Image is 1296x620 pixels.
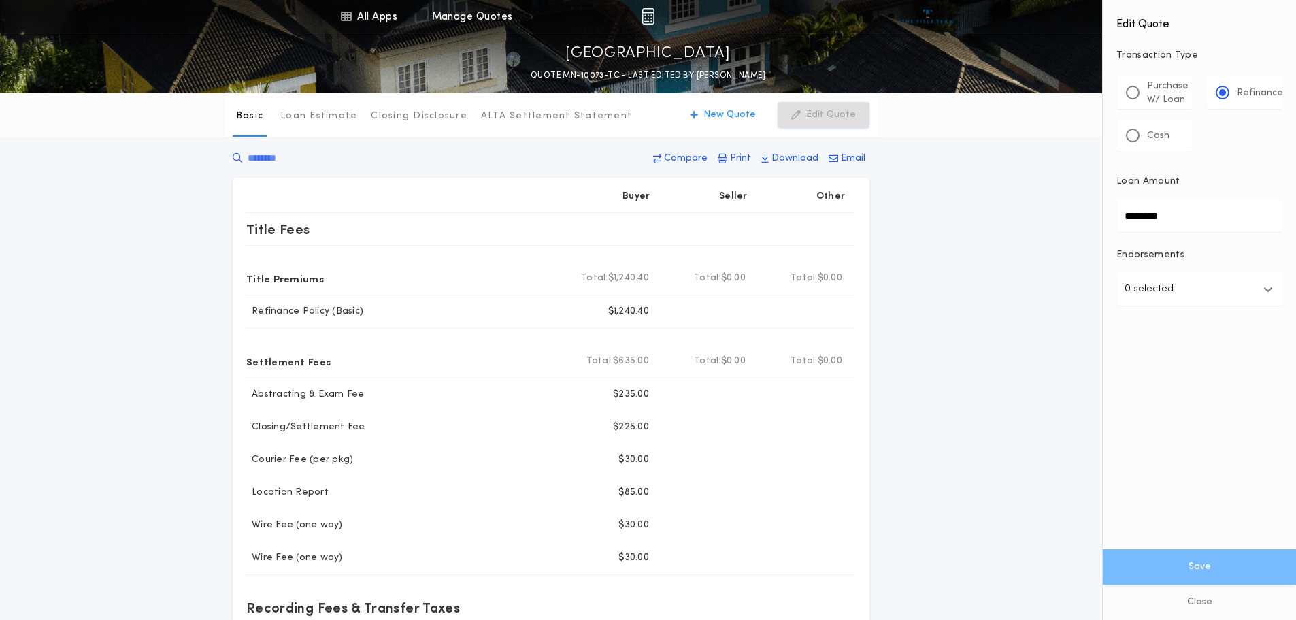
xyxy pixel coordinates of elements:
[1116,273,1282,306] button: 0 selected
[565,43,731,65] p: [GEOGRAPHIC_DATA]
[642,8,654,25] img: img
[613,388,649,402] p: $235.00
[236,110,263,123] p: Basic
[1116,175,1180,189] p: Loan Amount
[1125,281,1174,297] p: 0 selected
[246,218,310,240] p: Title Fees
[618,551,649,565] p: $30.00
[246,388,365,402] p: Abstracting & Exam Fee
[825,146,869,171] button: Email
[1103,585,1296,620] button: Close
[246,267,324,289] p: Title Premiums
[771,152,818,165] p: Download
[818,272,842,285] span: $0.00
[371,110,467,123] p: Closing Disclosure
[613,421,649,434] p: $225.00
[1237,86,1283,100] p: Refinance
[581,272,608,285] b: Total:
[1116,199,1282,232] input: Loan Amount
[1116,49,1282,63] p: Transaction Type
[246,597,460,619] p: Recording Fees & Transfer Taxes
[791,272,818,285] b: Total:
[608,305,649,319] p: $1,240.40
[246,421,365,434] p: Closing/Settlement Fee
[676,102,769,128] button: New Quote
[649,146,712,171] button: Compare
[613,355,649,368] span: $635.00
[531,69,765,82] p: QUOTE MN-10073-TC - LAST EDITED BY [PERSON_NAME]
[622,190,650,203] p: Buyer
[806,108,856,122] p: Edit Quote
[618,519,649,532] p: $30.00
[1147,129,1169,143] p: Cash
[246,551,343,565] p: Wire Fee (one way)
[246,305,363,319] p: Refinance Policy (Basic)
[481,110,632,123] p: ALTA Settlement Statement
[1116,8,1282,33] h4: Edit Quote
[586,355,614,368] b: Total:
[902,10,953,23] img: vs-icon
[703,108,756,122] p: New Quote
[246,453,353,467] p: Courier Fee (per pkg)
[1116,248,1282,262] p: Endorsements
[714,146,755,171] button: Print
[694,272,721,285] b: Total:
[664,152,708,165] p: Compare
[818,355,842,368] span: $0.00
[246,350,331,372] p: Settlement Fees
[841,152,865,165] p: Email
[246,519,343,532] p: Wire Fee (one way)
[694,355,721,368] b: Total:
[280,110,357,123] p: Loan Estimate
[778,102,869,128] button: Edit Quote
[816,190,845,203] p: Other
[721,272,746,285] span: $0.00
[246,486,329,500] p: Location Report
[730,152,751,165] p: Print
[1147,80,1189,107] p: Purchase W/ Loan
[608,272,649,285] span: $1,240.40
[757,146,823,171] button: Download
[719,190,748,203] p: Seller
[791,355,818,368] b: Total:
[721,355,746,368] span: $0.00
[618,486,649,500] p: $85.00
[1103,549,1296,585] button: Save
[618,453,649,467] p: $30.00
